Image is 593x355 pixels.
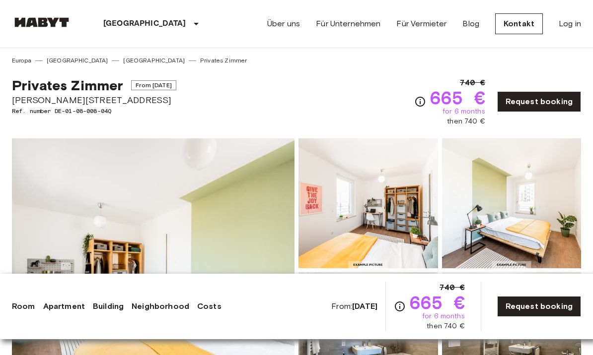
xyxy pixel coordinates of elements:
[103,18,186,30] p: [GEOGRAPHIC_DATA]
[462,18,479,30] a: Blog
[414,96,426,108] svg: Check cost overview for full price breakdown. Please note that discounts apply to new joiners onl...
[497,91,581,112] a: Request booking
[331,301,377,312] span: From:
[422,311,465,321] span: for 6 months
[12,94,176,107] span: [PERSON_NAME][STREET_ADDRESS]
[430,89,485,107] span: 665 €
[396,18,446,30] a: Für Vermieter
[267,18,300,30] a: Über uns
[123,56,185,65] a: [GEOGRAPHIC_DATA]
[495,13,543,34] a: Kontakt
[12,107,176,116] span: Ref. number DE-01-08-008-04Q
[200,56,247,65] a: Privates Zimmer
[132,300,189,312] a: Neighborhood
[197,300,222,312] a: Costs
[410,294,465,311] span: 665 €
[131,80,176,90] span: From [DATE]
[443,107,485,117] span: for 6 months
[316,18,380,30] a: Für Unternehmen
[47,56,108,65] a: [GEOGRAPHIC_DATA]
[460,77,485,89] span: 740 €
[43,300,85,312] a: Apartment
[447,117,485,126] span: then 740 €
[12,17,72,27] img: Habyt
[12,77,123,94] span: Privates Zimmer
[440,282,465,294] span: 740 €
[497,296,581,317] a: Request booking
[352,301,377,311] b: [DATE]
[394,300,406,312] svg: Check cost overview for full price breakdown. Please note that discounts apply to new joiners onl...
[427,321,465,331] span: then 740 €
[442,138,582,268] img: Picture of unit DE-01-08-008-04Q
[559,18,581,30] a: Log in
[93,300,124,312] a: Building
[12,56,31,65] a: Europa
[12,300,35,312] a: Room
[298,138,438,268] img: Picture of unit DE-01-08-008-04Q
